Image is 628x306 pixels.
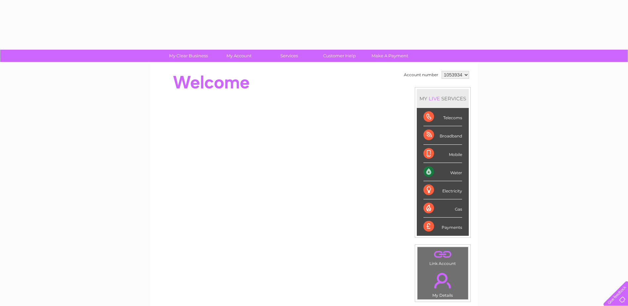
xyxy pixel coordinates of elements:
[402,69,440,80] td: Account number
[423,108,462,126] div: Telecoms
[423,126,462,144] div: Broadband
[262,50,316,62] a: Services
[423,218,462,235] div: Payments
[212,50,266,62] a: My Account
[419,249,466,260] a: .
[423,145,462,163] div: Mobile
[419,269,466,292] a: .
[423,181,462,199] div: Electricity
[423,199,462,218] div: Gas
[417,267,468,300] td: My Details
[417,89,469,108] div: MY SERVICES
[362,50,417,62] a: Make A Payment
[161,50,216,62] a: My Clear Business
[423,163,462,181] div: Water
[427,95,441,102] div: LIVE
[312,50,367,62] a: Customer Help
[417,247,468,268] td: Link Account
